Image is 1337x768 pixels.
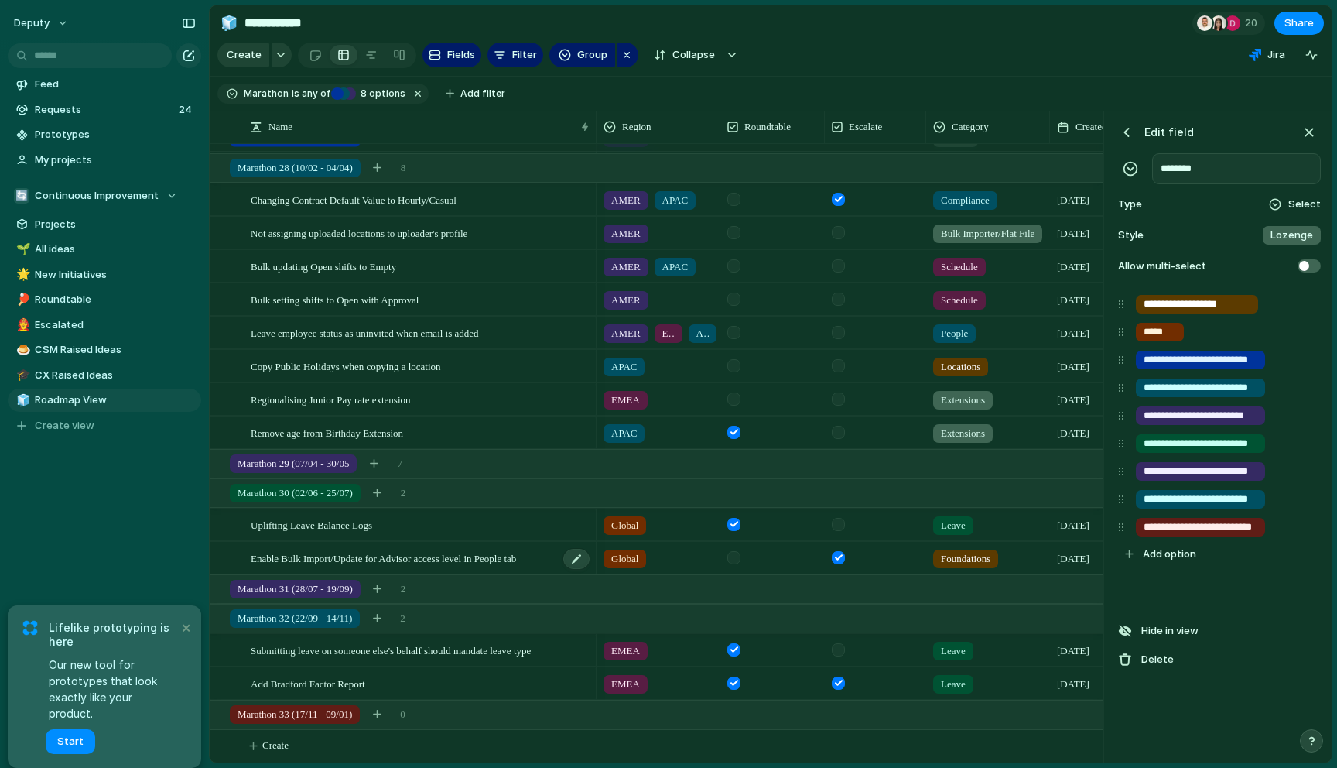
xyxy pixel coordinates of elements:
button: isany of [289,85,333,102]
span: Extensions [941,426,985,441]
div: 🧊 [221,12,238,33]
span: EMEA [611,643,640,659]
span: EMEA [662,326,675,341]
span: CX Raised Ideas [35,368,196,383]
span: [DATE] [1057,426,1089,441]
button: Group [549,43,615,67]
span: Feed [35,77,196,92]
span: [DATE] [1057,677,1089,692]
span: deputy [14,15,50,31]
span: AMER [611,226,641,242]
button: 🏓 [14,292,29,307]
span: Allow multi-select [1115,259,1206,274]
span: Locations [941,359,980,375]
span: Bulk setting shifts to Open with Approval [251,290,419,308]
button: 🎓 [14,368,29,383]
span: Global [611,551,638,567]
span: Share [1284,15,1314,31]
span: Enable Bulk Import/Update for Advisor access level in People tab [251,549,516,567]
a: 🌱All ideas [8,238,201,261]
span: Style [1115,228,1149,243]
button: Collapse [645,43,723,67]
span: AMER [611,293,641,308]
span: APAC [662,259,688,275]
span: Add option [1143,547,1196,562]
span: AMER [611,326,641,341]
span: 24 [179,102,195,118]
span: New Initiatives [35,267,196,283]
button: Create view [8,414,201,437]
a: Prototypes [8,123,201,146]
span: Filter [512,47,537,63]
span: [DATE] [1057,518,1089,533]
span: Leave [941,518,966,533]
span: 7 [397,456,402,471]
button: Add option [1119,541,1322,567]
a: 👨‍🚒Escalated [8,314,201,337]
div: 🌟New Initiatives [8,263,201,286]
span: Leave employee status as uninvited when email is added [251,324,479,341]
div: 🌱 [16,241,27,259]
span: Group [577,47,607,63]
div: 🏓Roundtable [8,288,201,311]
button: Create [217,43,269,67]
span: [DATE] [1057,393,1089,408]
span: Collapse [672,47,715,63]
span: Schedule [941,259,978,275]
button: 8 options [331,85,409,102]
span: Requests [35,102,174,118]
div: 🍮CSM Raised Ideas [8,338,201,362]
span: Global [611,518,638,533]
span: 2 [400,611,405,626]
a: Requests24 [8,98,201,122]
span: Prototypes [35,127,196,142]
span: options [356,87,405,101]
span: Select [1288,197,1321,212]
span: Roundtable [35,292,196,307]
span: 2 [401,581,406,597]
span: Bulk updating Open shifts to Empty [251,257,396,275]
span: Remove age from Birthday Extension [251,423,403,441]
span: Uplifting Leave Balance Logs [251,516,372,533]
span: Category [952,119,989,135]
span: Regionalising Junior Pay rate extension [251,390,411,408]
span: [DATE] [1057,359,1089,375]
span: Leave [941,677,966,692]
span: Add filter [460,87,505,101]
a: Feed [8,73,201,96]
div: 🎓 [16,366,27,384]
span: Escalated [35,317,196,333]
span: Bulk Importer/Flat File [941,226,1034,242]
span: EMEA [611,393,640,408]
span: Marathon 31 (28/07 - 19/09) [238,581,353,597]
a: My projects [8,149,201,172]
span: Extensions [941,393,985,408]
span: [DATE] [1057,551,1089,567]
button: 🔄Continuous Improvement [8,184,201,207]
button: Dismiss [176,618,195,636]
div: 🌟 [16,266,27,283]
span: 8 [401,160,406,176]
div: 🧊 [16,392,27,410]
button: Start [46,729,95,754]
span: Add Bradford Factor Report [251,674,365,692]
button: 🧊 [217,11,241,36]
span: [DATE] [1057,293,1089,308]
button: Create [225,730,1127,762]
span: Our new tool for prototypes that look exactly like your product. [49,657,178,722]
button: Delete [1112,646,1327,673]
span: Start [57,734,84,749]
div: 🏓 [16,291,27,309]
span: Region [622,119,651,135]
span: Schedule [941,293,978,308]
a: 🎓CX Raised Ideas [8,364,201,387]
span: Escalate [849,119,882,135]
button: Jira [1243,43,1291,67]
span: Projects [35,217,196,232]
span: APAC [611,359,637,375]
span: Copy Public Holidays when copying a location [251,357,441,375]
span: [DATE] [1057,226,1089,242]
